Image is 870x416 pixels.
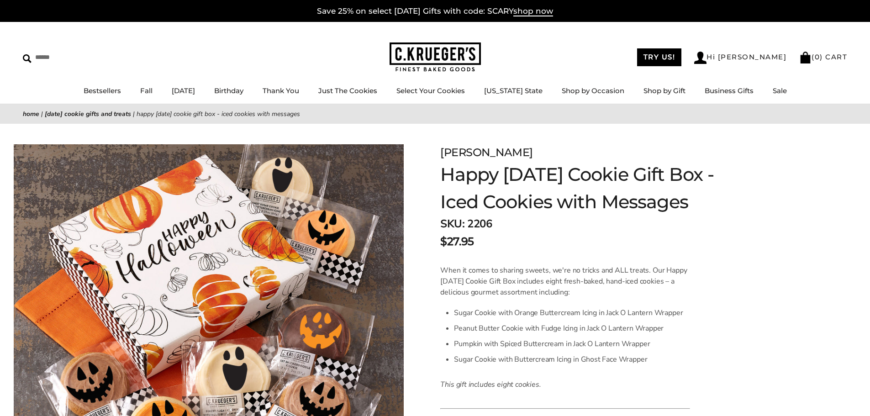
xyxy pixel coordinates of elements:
[140,86,153,95] a: Fall
[484,86,543,95] a: [US_STATE] State
[317,6,553,16] a: Save 25% on select [DATE] Gifts with code: SCARYshop now
[440,233,474,250] span: $27.95
[454,336,690,352] li: Pumpkin with Spiced Buttercream in Jack O Lantern Wrapper
[390,42,481,72] img: C.KRUEGER'S
[440,265,690,298] p: When it comes to sharing sweets, we're no tricks and ALL treats. Our Happy [DATE] Cookie Gift Box...
[454,321,690,336] li: Peanut Butter Cookie with Fudge Icing in Jack O Lantern Wrapper
[84,86,121,95] a: Bestsellers
[799,52,812,63] img: Bag
[467,216,492,231] span: 2206
[440,379,541,390] em: This gift includes eight cookies.
[694,52,707,64] img: Account
[23,50,132,64] input: Search
[440,216,464,231] strong: SKU:
[773,86,787,95] a: Sale
[23,110,39,118] a: Home
[396,86,465,95] a: Select Your Cookies
[172,86,195,95] a: [DATE]
[137,110,300,118] span: Happy [DATE] Cookie Gift Box - Iced Cookies with Messages
[513,6,553,16] span: shop now
[643,86,685,95] a: Shop by Gift
[440,144,732,161] div: [PERSON_NAME]
[799,53,847,61] a: (0) CART
[694,52,786,64] a: Hi [PERSON_NAME]
[133,110,135,118] span: |
[23,109,847,119] nav: breadcrumbs
[454,352,690,367] li: Sugar Cookie with Buttercream Icing in Ghost Face Wrapper
[705,86,754,95] a: Business Gifts
[263,86,299,95] a: Thank You
[440,161,732,216] h1: Happy [DATE] Cookie Gift Box - Iced Cookies with Messages
[45,110,131,118] a: [DATE] Cookie Gifts and Treats
[23,54,32,63] img: Search
[41,110,43,118] span: |
[562,86,624,95] a: Shop by Occasion
[815,53,820,61] span: 0
[637,48,682,66] a: TRY US!
[318,86,377,95] a: Just The Cookies
[214,86,243,95] a: Birthday
[454,305,690,321] li: Sugar Cookie with Orange Buttercream Icing in Jack O Lantern Wrapper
